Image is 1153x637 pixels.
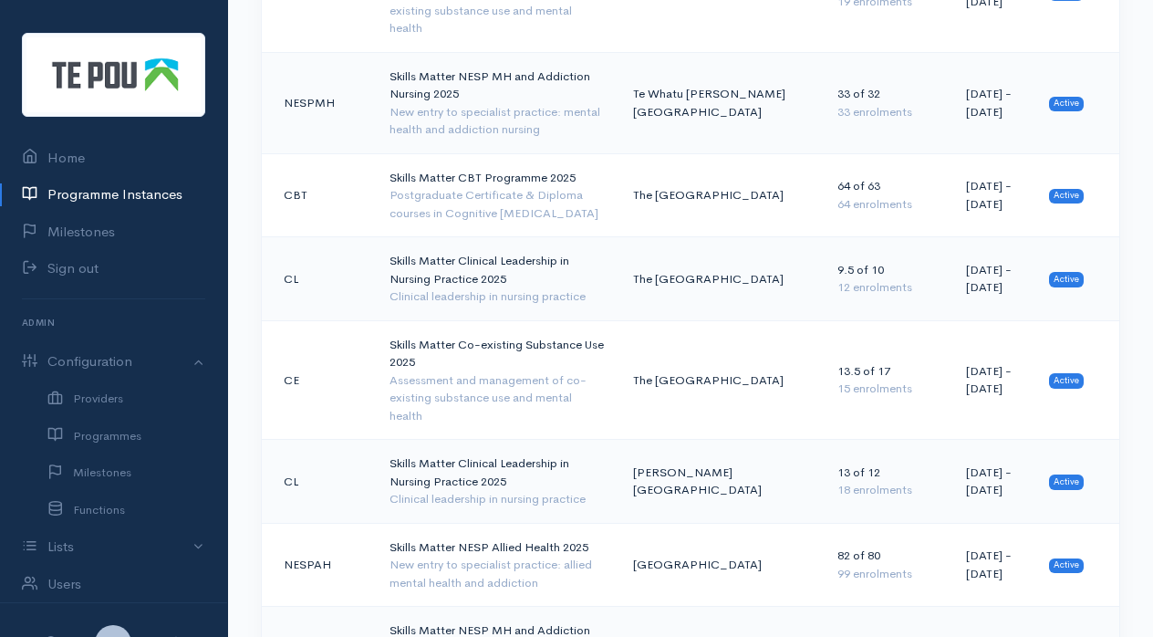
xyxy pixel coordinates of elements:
td: Skills Matter NESP MH and Addiction Nursing 2025 [375,52,618,153]
td: [GEOGRAPHIC_DATA] [618,523,822,607]
td: [DATE] - [DATE] [951,523,1034,607]
div: 18 enrolments [837,481,937,499]
div: 33 enrolments [837,103,937,121]
td: CL [262,440,375,524]
span: Active [1049,97,1084,111]
td: 33 of 32 [823,52,951,153]
td: [DATE] - [DATE] [951,52,1034,153]
td: The [GEOGRAPHIC_DATA] [618,153,822,237]
td: The [GEOGRAPHIC_DATA] [618,237,822,321]
td: 9.5 of 10 [823,237,951,321]
td: NESPAH [262,523,375,607]
td: CE [262,320,375,440]
td: [DATE] - [DATE] [951,237,1034,321]
td: [PERSON_NAME][GEOGRAPHIC_DATA] [618,440,822,524]
td: CBT [262,153,375,237]
img: Te Pou [22,33,205,117]
div: 15 enrolments [837,380,937,398]
div: Assessment and management of co-existing substance use and mental health [390,371,604,425]
div: 99 enrolments [837,565,937,583]
td: Te Whatu [PERSON_NAME][GEOGRAPHIC_DATA] [618,52,822,153]
div: New entry to specialist practice: mental health and addiction nursing [390,103,604,139]
span: Active [1049,189,1084,204]
td: 82 of 80 [823,523,951,607]
td: [DATE] - [DATE] [951,440,1034,524]
td: 64 of 63 [823,153,951,237]
h6: Admin [22,310,205,335]
td: Skills Matter NESP Allied Health 2025 [375,523,618,607]
td: NESPMH [262,52,375,153]
span: Active [1049,475,1084,489]
td: 13.5 of 17 [823,320,951,440]
div: New entry to specialist practice: allied mental health and addiction [390,556,604,591]
div: 12 enrolments [837,278,937,297]
span: Active [1049,373,1084,388]
div: Clinical leadership in nursing practice [390,287,604,306]
td: [DATE] - [DATE] [951,320,1034,440]
td: Skills Matter CBT Programme 2025 [375,153,618,237]
td: Skills Matter Clinical Leadership in Nursing Practice 2025 [375,237,618,321]
div: Clinical leadership in nursing practice [390,490,604,508]
span: Active [1049,559,1084,573]
td: 13 of 12 [823,440,951,524]
div: Postgraduate Certificate & Diploma courses in Cognitive [MEDICAL_DATA] [390,186,604,222]
td: Skills Matter Clinical Leadership in Nursing Practice 2025 [375,440,618,524]
td: [DATE] - [DATE] [951,153,1034,237]
span: Active [1049,272,1084,287]
td: The [GEOGRAPHIC_DATA] [618,320,822,440]
div: 64 enrolments [837,195,937,214]
td: Skills Matter Co-existing Substance Use 2025 [375,320,618,440]
td: CL [262,237,375,321]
